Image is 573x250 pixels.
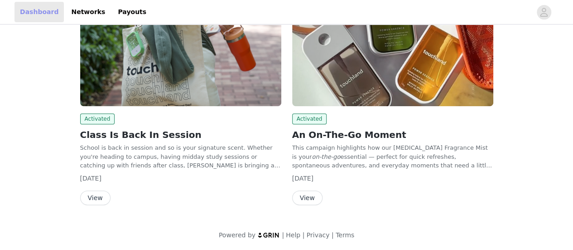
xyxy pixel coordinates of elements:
[336,231,354,239] a: Terms
[80,113,115,124] span: Activated
[312,153,340,160] em: on-the-go
[307,231,330,239] a: Privacy
[282,231,284,239] span: |
[292,191,323,205] button: View
[292,143,493,170] p: This campaign highlights how our [MEDICAL_DATA] Fragrance Mist is your essential — perfect for qu...
[14,2,64,22] a: Dashboard
[66,2,111,22] a: Networks
[302,231,304,239] span: |
[80,191,111,205] button: View
[286,231,300,239] a: Help
[219,231,255,239] span: Powered by
[332,231,334,239] span: |
[80,195,111,201] a: View
[80,128,281,142] h2: Class Is Back In Session
[80,143,281,170] p: School is back in session and so is your signature scent. Whether you're heading to campus, havin...
[292,128,493,142] h2: An On-The-Go Moment
[292,175,313,182] span: [DATE]
[292,195,323,201] a: View
[539,5,548,20] div: avatar
[257,232,280,238] img: logo
[80,175,101,182] span: [DATE]
[292,113,327,124] span: Activated
[112,2,152,22] a: Payouts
